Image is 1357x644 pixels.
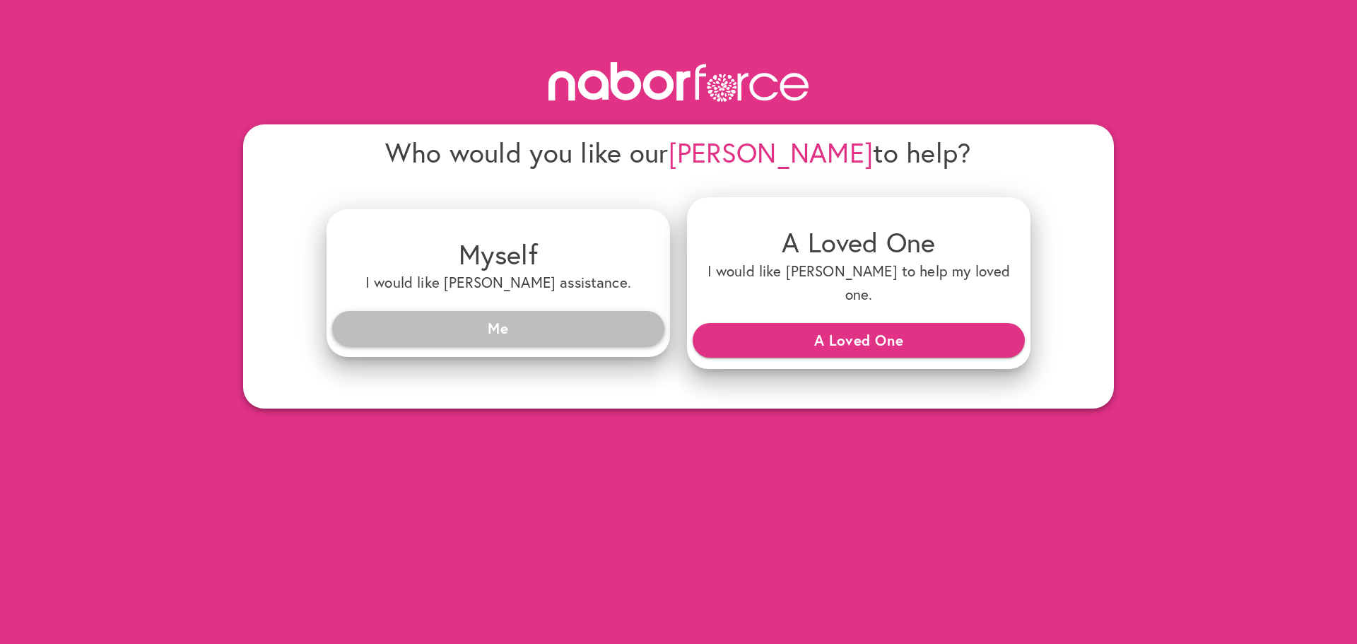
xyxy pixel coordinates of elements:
h4: A Loved One [698,226,1019,259]
button: A Loved One [693,323,1025,357]
span: A Loved One [704,327,1014,353]
span: [PERSON_NAME] [669,134,874,170]
button: Me [332,311,664,345]
h4: Who would you like our to help? [327,136,1030,169]
span: Me [343,315,653,341]
h6: I would like [PERSON_NAME] to help my loved one. [698,259,1019,307]
h6: I would like [PERSON_NAME] assistance. [338,271,659,294]
h4: Myself [338,238,659,271]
